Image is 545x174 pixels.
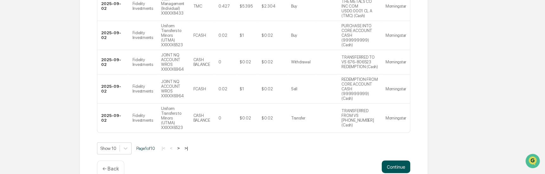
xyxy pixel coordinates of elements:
td: JOINT NQ ACCOUNT WROS XXXXX6964 [157,74,190,104]
a: 🗄️Attestations [43,78,81,89]
div: We're available if you need us! [22,55,80,61]
a: 🔎Data Lookup [4,90,42,101]
div: Fidelity Investments [133,1,153,11]
span: Pylon [63,108,77,113]
div: 0.02 [218,33,227,38]
span: Page 1 of 10 [136,146,155,151]
a: Powered byPylon [45,108,77,113]
div: $5.395 [240,4,252,9]
div: REDEMPTION FROM CORE ACCOUNT CASH (999999999) (Cash) [341,77,378,101]
span: Data Lookup [13,93,40,99]
div: $0.02 [262,33,273,38]
div: $0.02 [262,116,273,120]
td: Morningstar [382,50,410,74]
div: 🖐️ [6,81,11,86]
td: Morningstar [382,104,410,132]
a: 🖐️Preclearance [4,78,43,89]
div: $1 [240,33,244,38]
div: Sell [291,87,297,91]
div: Fidelity Investments [133,84,153,93]
td: Uniform Transfers to Minors (UTMA) XXXXX6523 [157,21,190,50]
div: $0.02 [240,60,251,64]
iframe: Open customer support [525,153,542,170]
div: $0.02 [262,87,273,91]
div: CASH BALANCE [193,113,211,123]
div: TRANSFERRED TO VS 676-806523 REDEMPTION (Cash) [341,55,378,69]
div: Buy [291,33,297,38]
p: How can we help? [6,14,115,24]
div: 0.427 [218,4,230,9]
div: TRANSFERRED FROM VS [PHONE_NUMBER] (Cash) [341,108,378,127]
button: > [175,145,182,151]
button: < [168,145,174,151]
div: 🔎 [6,93,11,98]
td: JOINT NQ ACCOUNT WROS XXXXX6964 [157,50,190,74]
td: 2025-09-02 [97,74,129,104]
div: 0 [218,60,221,64]
p: ← Back [102,166,119,172]
div: Fidelity Investments [133,113,153,123]
td: 2025-09-02 [97,50,129,74]
div: Transfer [291,116,305,120]
div: TMC [193,4,202,9]
div: 0.02 [218,87,227,91]
button: Continue [382,160,410,173]
td: 2025-09-02 [97,21,129,50]
button: |< [160,145,167,151]
div: FCASH [193,87,206,91]
td: Morningstar [382,21,410,50]
td: Morningstar [382,74,410,104]
div: FCASH [193,33,206,38]
span: Preclearance [13,81,41,87]
div: $0.02 [240,116,251,120]
div: PURCHASE INTO CORE ACCOUNT CASH (999999999) (Cash) [341,23,378,47]
span: Attestations [52,81,79,87]
div: Withdrawal [291,60,310,64]
img: 1746055101610-c473b297-6a78-478c-a979-82029cc54cd1 [6,49,18,61]
div: 0 [218,116,221,120]
div: $2.304 [262,4,275,9]
div: $1 [240,87,244,91]
div: Start new chat [22,49,104,55]
div: Fidelity Investments [133,57,153,67]
div: 🗄️ [46,81,51,86]
div: Fidelity Investments [133,30,153,40]
div: Buy [291,4,297,9]
div: $0.02 [262,60,273,64]
td: 2025-09-02 [97,104,129,132]
div: CASH BALANCE [193,57,211,67]
button: Start new chat [108,51,115,59]
td: Uniform Transfers to Minors (UTMA) XXXXX6523 [157,104,190,132]
button: >| [183,145,190,151]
